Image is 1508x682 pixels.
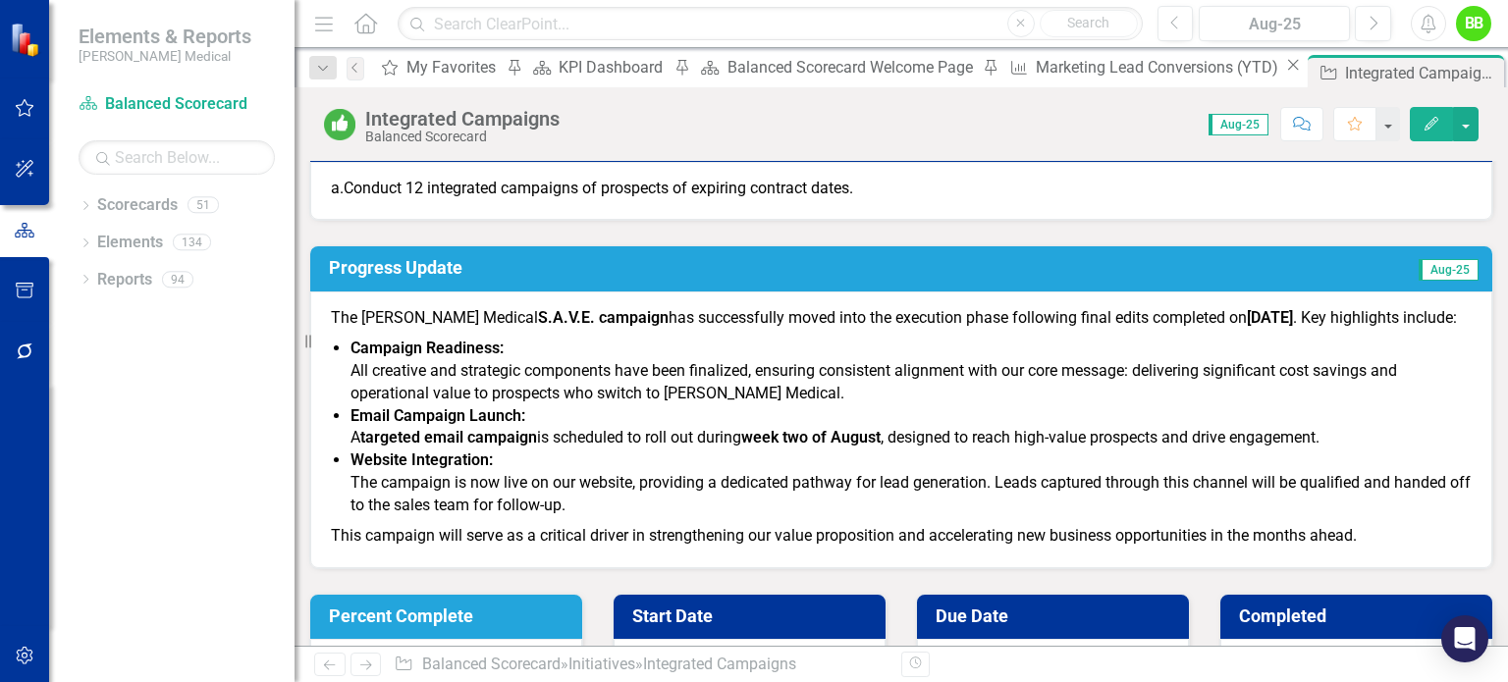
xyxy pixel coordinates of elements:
[374,55,502,79] a: My Favorites
[1456,6,1491,41] button: BB
[1209,114,1268,135] span: Aug-25
[350,339,504,357] strong: Campaign Readiness:
[10,22,44,56] img: ClearPoint Strategy
[1345,61,1499,85] div: Integrated Campaigns
[162,271,193,288] div: 94
[1239,606,1481,626] h3: Completed
[394,654,887,676] div: » »
[694,55,978,79] a: Balanced Scorecard Welcome Page
[526,55,669,79] a: KPI Dashboard
[1199,6,1350,41] button: Aug-25
[188,197,219,214] div: 51
[1036,55,1283,79] div: Marketing Lead Conversions (YTD)
[79,48,251,64] small: [PERSON_NAME] Medical
[632,606,874,626] h3: Start Date
[331,178,1472,200] p: a. Conduct 12 integrated campaigns of prospects of expiring contract dates.
[936,606,1177,626] h3: Due Date
[97,269,152,291] a: Reports
[331,521,1472,548] p: This campaign will serve as a critical driver in strengthening our value proposition and accelera...
[97,194,178,217] a: Scorecards
[79,93,275,116] a: Balanced Scorecard
[1002,55,1283,79] a: Marketing Lead Conversions (YTD)
[350,450,493,469] strong: Website Integration:
[559,55,669,79] div: KPI Dashboard
[538,308,669,327] strong: S.A.V.E. campaign
[1040,10,1138,37] button: Search
[360,428,537,446] strong: targeted email campaign
[741,428,881,446] strong: week two of August
[79,25,251,48] span: Elements & Reports
[422,655,561,673] a: Balanced Scorecard
[406,55,502,79] div: My Favorites
[350,406,525,425] strong: Email Campaign Launch:
[173,235,211,251] div: 134
[350,338,1472,405] p: All creative and strategic components have been finalized, ensuring consistent alignment with our...
[1247,308,1293,327] strong: [DATE]
[398,7,1142,41] input: Search ClearPoint...
[350,405,1472,450] p: A is scheduled to roll out during , designed to reach high-value prospects and drive engagement.
[350,449,1472,517] p: The campaign is now live on our website, providing a dedicated pathway for lead generation. Leads...
[1419,259,1479,281] span: Aug-25
[365,108,560,130] div: Integrated Campaigns
[329,606,570,626] h3: Percent Complete
[643,655,796,673] div: Integrated Campaigns
[727,55,978,79] div: Balanced Scorecard Welcome Page
[79,140,275,175] input: Search Below...
[329,258,1116,278] h3: Progress Update
[324,109,355,140] img: On or Above Target
[97,232,163,254] a: Elements
[331,307,1472,334] p: The [PERSON_NAME] Medical has successfully moved into the execution phase following final edits c...
[1441,615,1488,662] div: Open Intercom Messenger
[1206,13,1343,36] div: Aug-25
[568,655,635,673] a: Initiatives
[1067,15,1109,30] span: Search
[365,130,560,144] div: Balanced Scorecard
